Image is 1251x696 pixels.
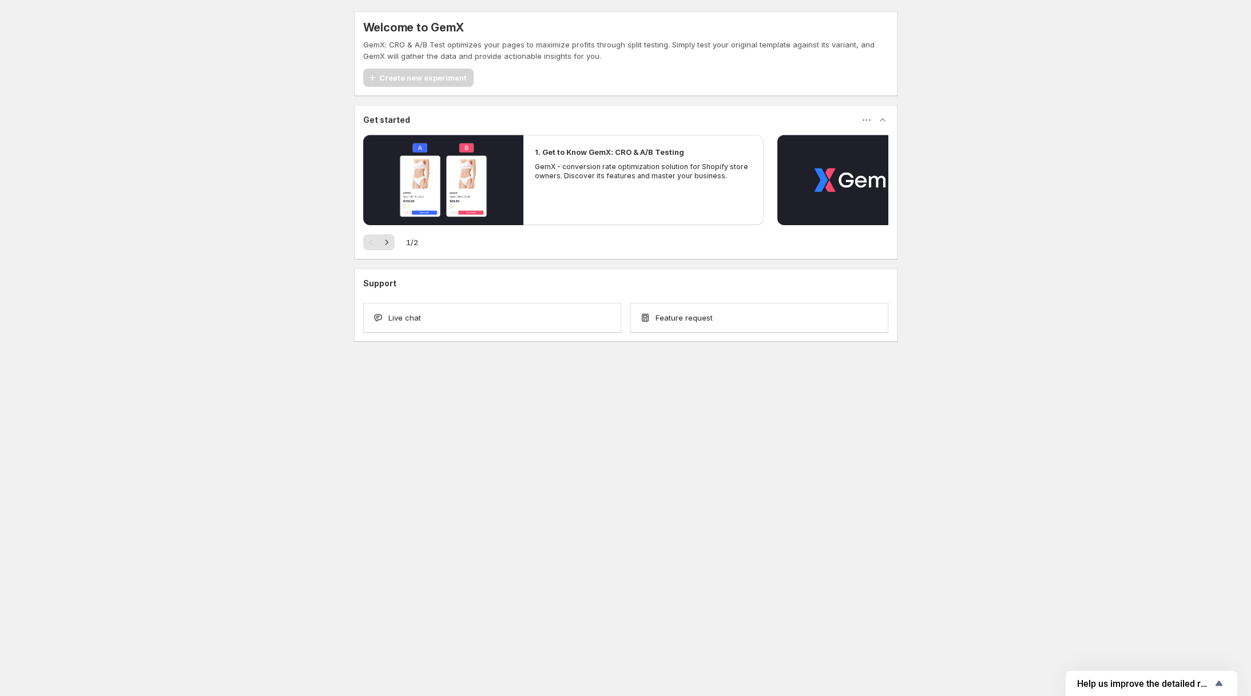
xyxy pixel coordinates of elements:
[388,312,421,323] span: Live chat
[656,312,713,323] span: Feature request
[363,21,464,34] h5: Welcome to GemX
[406,237,418,248] span: 1 / 2
[535,146,684,158] h2: 1. Get to Know GemX: CRO & A/B Testing
[363,39,888,62] p: GemX: CRO & A/B Test optimizes your pages to maximize profits through split testing. Simply test ...
[535,162,752,181] p: GemX - conversion rate optimization solution for Shopify store owners. Discover its features and ...
[363,114,410,126] h3: Get started
[363,278,396,289] h3: Support
[1077,678,1212,689] span: Help us improve the detailed report for A/B campaigns
[1077,677,1226,690] button: Show survey - Help us improve the detailed report for A/B campaigns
